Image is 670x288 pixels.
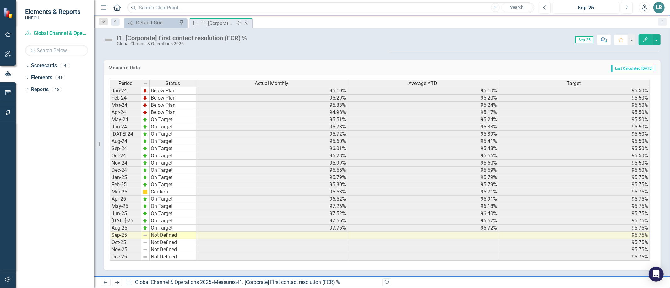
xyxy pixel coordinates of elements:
td: On Target [150,167,196,174]
td: Dec-25 [110,253,141,261]
td: Nov-24 [110,160,141,167]
a: Reports [31,86,49,93]
td: On Target [150,225,196,232]
img: Not Defined [104,35,114,45]
td: Not Defined [150,239,196,246]
img: 8DAGhfEEPCf229AAAAAElFTkSuQmCC [143,240,148,245]
td: 95.29% [196,95,347,102]
img: 8DAGhfEEPCf229AAAAAElFTkSuQmCC [143,247,148,252]
td: 95.75% [498,210,650,217]
td: [DATE]-24 [110,131,141,138]
span: Period [119,81,133,86]
td: 95.99% [196,160,347,167]
img: TnMDeAgwAPMxUmUi88jYAAAAAElFTkSuQmCC [143,110,148,115]
img: zOikAAAAAElFTkSuQmCC [143,160,148,166]
td: 95.75% [498,225,650,232]
img: zOikAAAAAElFTkSuQmCC [143,139,148,144]
a: Elements [31,74,52,81]
td: 95.75% [498,239,650,246]
a: Global Channel & Operations 2025 [135,279,211,285]
td: 95.50% [498,95,650,102]
span: Sep-25 [575,36,593,43]
td: Below Plan [150,102,196,109]
div: Global Channel & Operations 2025 [117,41,247,46]
td: Apr-25 [110,196,141,203]
img: TnMDeAgwAPMxUmUi88jYAAAAAElFTkSuQmCC [143,88,148,93]
img: zOikAAAAAElFTkSuQmCC [143,132,148,137]
td: 95.60% [347,160,498,167]
img: ClearPoint Strategy [3,7,14,18]
td: 95.91% [347,196,498,203]
td: Jun-24 [110,123,141,131]
td: Jan-25 [110,174,141,181]
input: Search Below... [25,45,88,56]
img: zOikAAAAAElFTkSuQmCC [143,211,148,216]
td: 95.24% [347,102,498,109]
td: 95.50% [498,160,650,167]
a: Scorecards [31,62,57,69]
td: Oct-25 [110,239,141,246]
div: Default Grid [136,19,177,27]
td: On Target [150,181,196,188]
span: Elements & Reports [25,8,80,15]
img: zOikAAAAAElFTkSuQmCC [143,204,148,209]
td: 97.26% [196,203,347,210]
td: On Target [150,116,196,123]
td: Below Plan [150,95,196,102]
img: cBAA0RP0Y6D5n+AAAAAElFTkSuQmCC [143,189,148,194]
td: 95.75% [498,203,650,210]
td: 95.50% [498,167,650,174]
img: TnMDeAgwAPMxUmUi88jYAAAAAElFTkSuQmCC [143,103,148,108]
td: Nov-25 [110,246,141,253]
td: 95.20% [347,95,498,102]
img: TnMDeAgwAPMxUmUi88jYAAAAAElFTkSuQmCC [143,95,148,101]
td: On Target [150,174,196,181]
td: Dec-24 [110,167,141,174]
div: I1. [Corporate] First contact resolution (FCR) % [201,19,235,27]
img: zOikAAAAAElFTkSuQmCC [143,146,148,151]
input: Search ClearPoint... [127,2,534,13]
span: Status [166,81,180,86]
button: LB [653,2,665,13]
td: 95.75% [498,232,650,239]
div: 16 [52,87,62,92]
td: 95.50% [498,87,650,95]
td: 95.50% [498,123,650,131]
td: 95.78% [196,123,347,131]
td: 95.71% [347,188,498,196]
span: Target [567,81,581,86]
td: On Target [150,145,196,152]
td: 95.50% [498,109,650,116]
td: Below Plan [150,87,196,95]
td: 95.50% [498,152,650,160]
td: 95.33% [196,102,347,109]
td: Below Plan [150,109,196,116]
span: Search [510,5,524,10]
td: 95.79% [196,174,347,181]
td: 95.50% [498,138,650,145]
td: 96.52% [196,196,347,203]
span: Last Calculated [DATE] [611,65,655,72]
td: 95.50% [498,116,650,123]
td: 95.75% [498,246,650,253]
td: 96.40% [347,210,498,217]
img: 8DAGhfEEPCf229AAAAAElFTkSuQmCC [143,254,148,259]
td: 95.51% [196,116,347,123]
td: [DATE]-25 [110,217,141,225]
div: Open Intercom Messenger [649,267,664,282]
td: Not Defined [150,246,196,253]
td: 95.75% [498,253,650,261]
td: On Target [150,217,196,225]
small: UNFCU [25,15,80,20]
td: May-25 [110,203,141,210]
td: Aug-25 [110,225,141,232]
td: 95.56% [347,152,498,160]
img: zOikAAAAAElFTkSuQmCC [143,124,148,129]
td: 96.18% [347,203,498,210]
td: On Target [150,152,196,160]
td: Mar-24 [110,102,141,109]
td: 95.80% [196,181,347,188]
td: May-24 [110,116,141,123]
td: 95.50% [498,131,650,138]
td: Feb-25 [110,181,141,188]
